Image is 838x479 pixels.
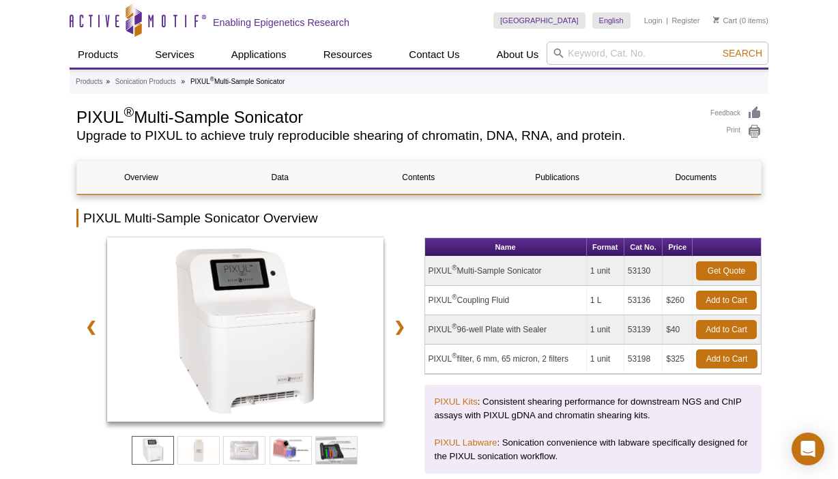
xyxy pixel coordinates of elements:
a: English [592,12,631,29]
td: 1 unit [587,257,624,286]
th: Name [425,238,587,257]
img: PIXUL Multi-Sample Sonicator [107,237,384,422]
a: Cart [713,16,737,25]
li: | [666,12,668,29]
a: Publications [493,161,622,194]
a: Print [710,124,762,139]
sup: ® [452,323,457,330]
a: Documents [632,161,760,194]
td: 53136 [624,286,663,315]
sup: ® [452,352,457,360]
h1: PIXUL Multi-Sample Sonicator [76,106,697,126]
a: Products [70,42,126,68]
td: PIXUL Multi-Sample Sonicator [425,257,587,286]
a: ❯ [385,311,414,343]
td: 53198 [624,345,663,374]
a: Data [216,161,344,194]
td: 1 unit [587,345,624,374]
td: 53130 [624,257,663,286]
a: Feedback [710,106,762,121]
li: (0 items) [713,12,768,29]
a: Register [671,16,699,25]
input: Keyword, Cat. No. [547,42,768,65]
a: Products [76,76,102,88]
li: PIXUL Multi-Sample Sonicator [190,78,285,85]
td: 1 unit [587,315,624,345]
a: Add to Cart [696,320,757,339]
td: PIXUL Coupling Fluid [425,286,587,315]
a: Add to Cart [696,291,757,310]
th: Price [663,238,693,257]
a: PIXUL Kits [435,396,478,407]
a: [GEOGRAPHIC_DATA] [493,12,586,29]
th: Cat No. [624,238,663,257]
td: $260 [663,286,693,315]
a: About Us [489,42,547,68]
a: Contact Us [401,42,467,68]
p: : Consistent shearing performance for downstream NGS and ChIP assays with PIXUL gDNA and chromati... [435,395,752,422]
td: $325 [663,345,693,374]
a: PIXUL Labware [435,437,497,448]
sup: ® [452,293,457,301]
a: ❮ [76,311,106,343]
a: Services [147,42,203,68]
a: Contents [354,161,482,194]
button: Search [719,47,766,59]
h2: Upgrade to PIXUL to achieve truly reproducible shearing of chromatin, DNA, RNA, and protein. [76,130,697,142]
td: 1 L [587,286,624,315]
p: : Sonication convenience with labware specifically designed for the PIXUL sonication workflow. [435,436,752,463]
li: » [182,78,186,85]
h2: Enabling Epigenetics Research [213,16,349,29]
h2: PIXUL Multi-Sample Sonicator Overview [76,209,762,227]
a: Overview [77,161,205,194]
img: Your Cart [713,16,719,23]
td: PIXUL filter, 6 mm, 65 micron, 2 filters [425,345,587,374]
li: » [106,78,110,85]
a: Resources [315,42,381,68]
a: Sonication Products [115,76,176,88]
a: Login [644,16,663,25]
a: Applications [223,42,295,68]
a: Add to Cart [696,349,757,368]
span: Search [723,48,762,59]
th: Format [587,238,624,257]
td: 53139 [624,315,663,345]
sup: ® [452,264,457,272]
a: Get Quote [696,261,757,280]
sup: ® [210,76,214,83]
a: PIXUL Multi-Sample Sonicator [107,237,384,426]
div: Open Intercom Messenger [792,433,824,465]
td: $40 [663,315,693,345]
td: PIXUL 96-well Plate with Sealer [425,315,587,345]
sup: ® [124,104,134,119]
